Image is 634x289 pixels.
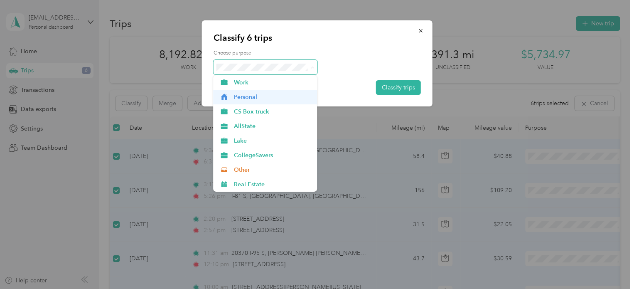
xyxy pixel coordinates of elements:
[234,136,311,145] span: Lake
[234,165,311,174] span: Other
[234,107,311,116] span: CS Box truck
[214,32,421,44] p: Classify 6 trips
[234,151,311,160] span: CollegeSavers
[234,122,311,131] span: AllState
[376,80,421,95] button: Classify trips
[234,180,311,189] span: Real Estate
[234,93,311,101] span: Personal
[234,78,311,87] span: Work
[587,242,634,289] iframe: Everlance-gr Chat Button Frame
[214,49,421,57] label: Choose purpose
